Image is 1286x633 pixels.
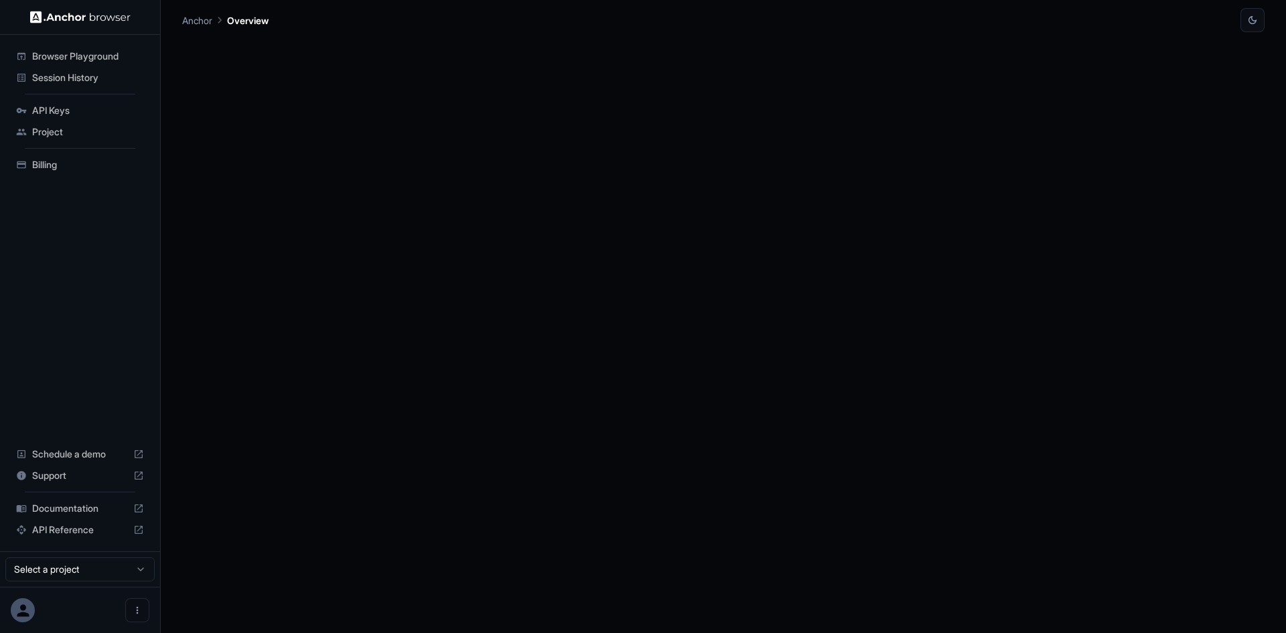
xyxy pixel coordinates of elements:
div: API Keys [11,100,149,121]
div: Schedule a demo [11,443,149,465]
div: Support [11,465,149,486]
button: Open menu [125,598,149,622]
div: Documentation [11,498,149,519]
img: Anchor Logo [30,11,131,23]
div: API Reference [11,519,149,541]
span: Project [32,125,144,139]
span: Schedule a demo [32,447,128,461]
span: Billing [32,158,144,171]
nav: breadcrumb [182,13,269,27]
span: Support [32,469,128,482]
div: Billing [11,154,149,175]
span: Documentation [32,502,128,515]
span: Browser Playground [32,50,144,63]
span: API Keys [32,104,144,117]
div: Project [11,121,149,143]
div: Browser Playground [11,46,149,67]
p: Overview [227,13,269,27]
div: Session History [11,67,149,88]
span: API Reference [32,523,128,537]
p: Anchor [182,13,212,27]
span: Session History [32,71,144,84]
